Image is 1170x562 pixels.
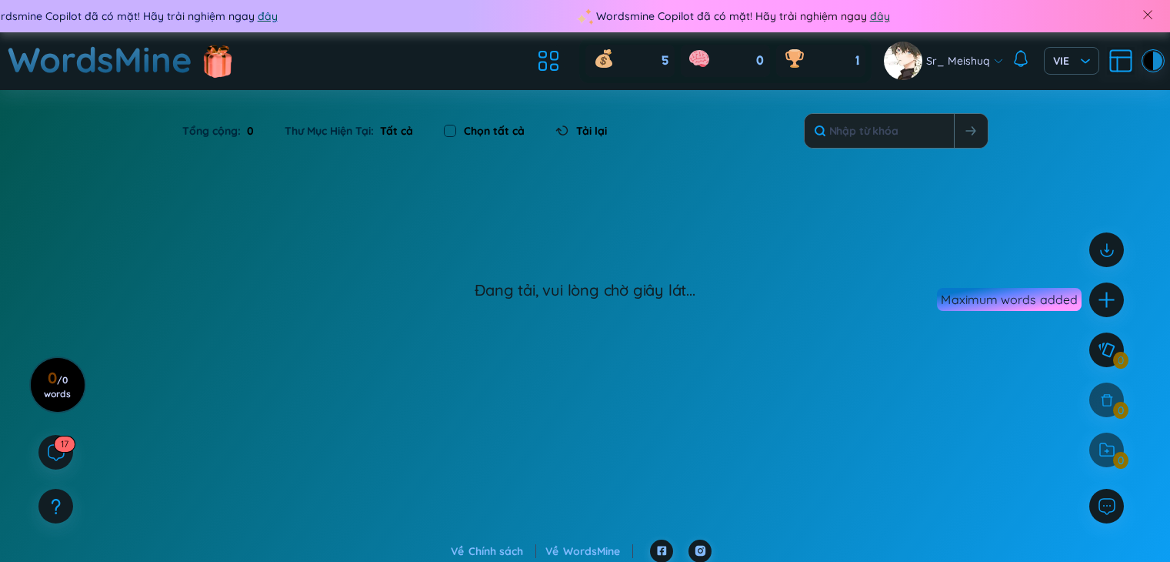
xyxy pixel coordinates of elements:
span: VIE [1053,53,1090,69]
sup: 17 [55,437,75,452]
span: / 0 words [44,374,71,400]
input: Nhập từ khóa [805,114,954,148]
img: flashSalesIcon.a7f4f837.png [202,37,233,83]
a: avatar [884,42,926,80]
span: 1 [61,438,64,450]
a: WordsMine [563,544,633,558]
div: Về [545,543,633,560]
label: Chọn tất cả [464,122,525,139]
span: Tải lại [576,122,607,139]
span: 5 [662,52,668,69]
a: Chính sách [468,544,536,558]
img: avatar [884,42,922,80]
div: Tổng cộng : [182,115,269,147]
span: 7 [64,438,68,450]
span: 0 [756,52,764,69]
span: plus [1097,290,1116,309]
div: Thư Mục Hiện Tại : [269,115,428,147]
h3: 0 [40,372,75,400]
span: 1 [855,52,859,69]
div: Đang tải, vui lòng chờ giây lát... [475,279,695,301]
span: Sr_ Meishuq [926,52,990,69]
span: 0 [241,122,254,139]
span: đây [256,8,276,25]
a: WordsMine [8,32,192,87]
span: Tất cả [374,124,413,138]
span: đây [868,8,888,25]
div: Về [451,543,536,560]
